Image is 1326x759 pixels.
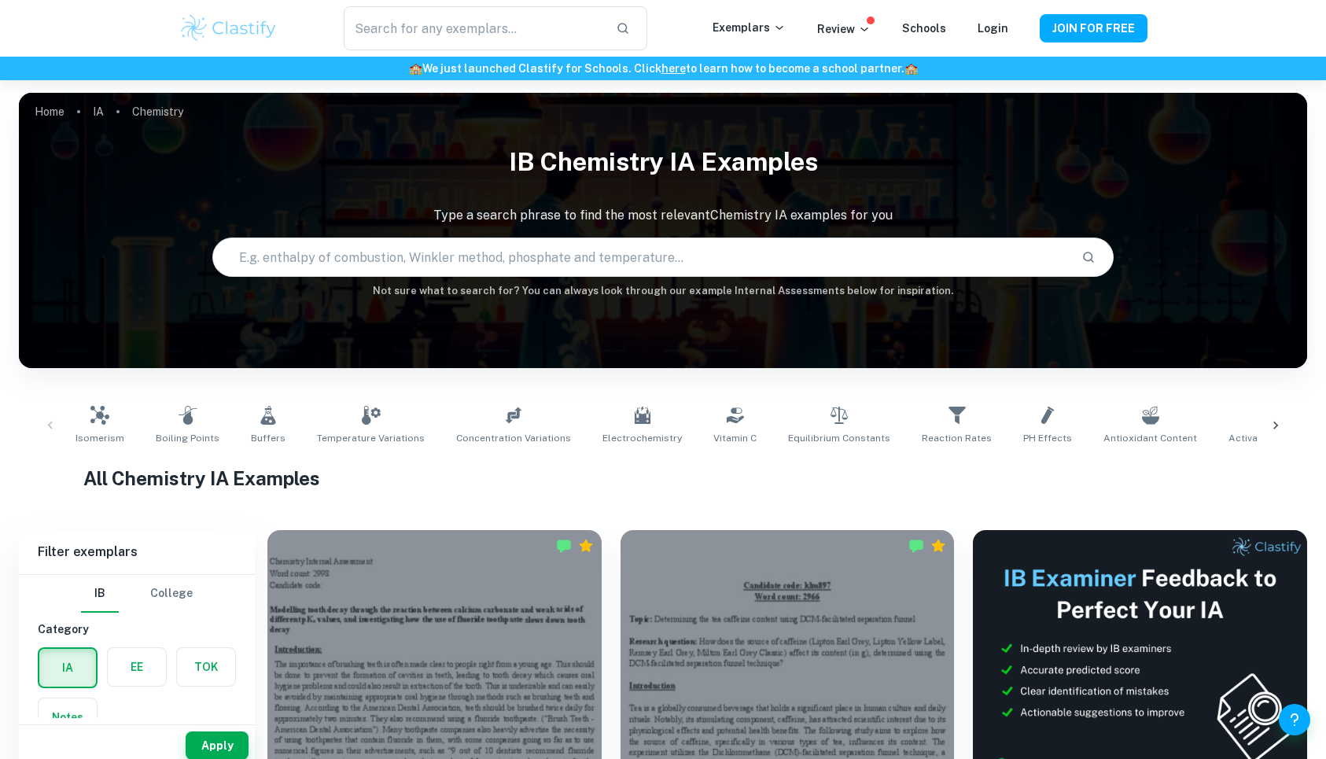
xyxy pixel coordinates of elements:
[179,13,278,44] img: Clastify logo
[19,283,1307,299] h6: Not sure what to search for? You can always look through our example Internal Assessments below f...
[38,621,236,638] h6: Category
[904,62,918,75] span: 🏫
[713,431,757,445] span: Vitamin C
[251,431,285,445] span: Buffers
[556,538,572,554] img: Marked
[578,538,594,554] div: Premium
[409,62,422,75] span: 🏫
[1279,704,1310,735] button: Help and Feedback
[930,538,946,554] div: Premium
[922,431,992,445] span: Reaction Rates
[150,575,193,613] button: College
[39,698,97,736] button: Notes
[1103,431,1197,445] span: Antioxidant Content
[3,60,1323,77] h6: We just launched Clastify for Schools. Click to learn how to become a school partner.
[902,22,946,35] a: Schools
[1075,244,1102,271] button: Search
[1040,14,1147,42] button: JOIN FOR FREE
[81,575,119,613] button: IB
[1228,431,1309,445] span: Activation Energy
[19,206,1307,225] p: Type a search phrase to find the most relevant Chemistry IA examples for you
[602,431,682,445] span: Electrochemistry
[81,575,193,613] div: Filter type choice
[213,235,1070,279] input: E.g. enthalpy of combustion, Winkler method, phosphate and temperature...
[108,648,166,686] button: EE
[661,62,686,75] a: here
[817,20,871,38] p: Review
[132,103,183,120] p: Chemistry
[978,22,1008,35] a: Login
[76,431,124,445] span: Isomerism
[1023,431,1072,445] span: pH Effects
[713,19,786,36] p: Exemplars
[19,530,255,574] h6: Filter exemplars
[788,431,890,445] span: Equilibrium Constants
[35,101,64,123] a: Home
[19,137,1307,187] h1: IB Chemistry IA examples
[908,538,924,554] img: Marked
[39,649,96,687] button: IA
[177,648,235,686] button: TOK
[317,431,425,445] span: Temperature Variations
[344,6,603,50] input: Search for any exemplars...
[83,464,1243,492] h1: All Chemistry IA Examples
[93,101,104,123] a: IA
[456,431,571,445] span: Concentration Variations
[156,431,219,445] span: Boiling Points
